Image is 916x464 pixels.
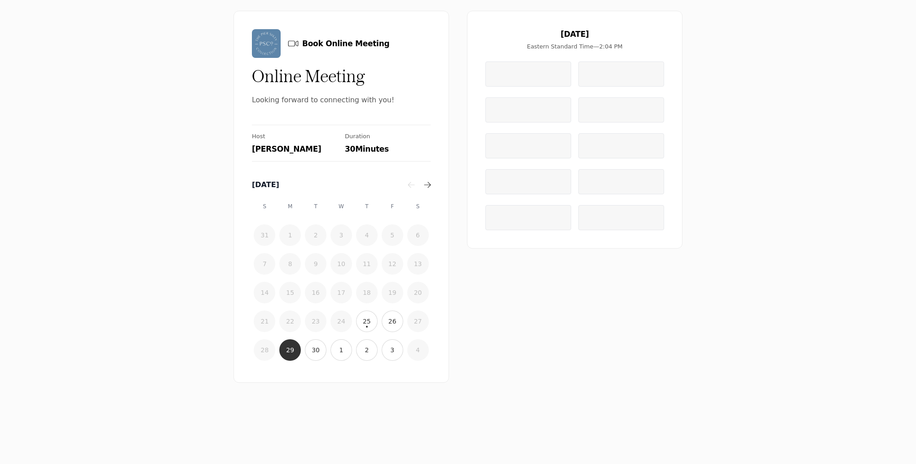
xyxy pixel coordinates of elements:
[407,224,429,246] button: 6
[252,65,431,87] div: Online Meeting
[314,231,318,240] time: 2
[416,346,420,355] time: 4
[254,282,275,303] button: 14
[356,253,378,275] button: 11
[252,144,338,154] div: [PERSON_NAME]
[254,339,275,361] button: 28
[312,346,320,355] time: 30
[305,224,326,246] button: 2
[388,288,396,297] time: 19
[305,282,326,303] button: 16
[356,282,378,303] button: 18
[261,346,269,355] time: 28
[330,253,352,275] button: 10
[254,224,275,246] button: 31
[279,253,301,275] button: 8
[365,346,369,355] time: 2
[263,259,267,268] time: 7
[345,144,431,154] div: 30 Minutes
[337,317,345,326] time: 24
[279,282,301,303] button: 15
[339,231,343,240] time: 3
[356,311,378,332] button: 25
[337,259,345,268] time: 10
[382,253,403,275] button: 12
[407,339,429,361] button: 4
[339,346,343,355] time: 1
[407,196,429,217] div: S
[560,29,589,39] span: [DATE]
[330,339,352,361] button: 1
[288,231,292,240] time: 1
[356,196,378,217] div: T
[286,317,294,326] time: 22
[414,259,422,268] time: 13
[288,259,292,268] time: 8
[382,224,403,246] button: 5
[416,231,420,240] time: 6
[314,259,318,268] time: 9
[330,311,352,332] button: 24
[390,231,394,240] time: 5
[382,196,403,217] div: F
[407,311,429,332] button: 27
[252,94,431,107] span: Looking forward to connecting with you!
[252,132,338,140] div: Host
[305,253,326,275] button: 9
[365,231,369,240] time: 4
[252,179,405,190] div: [DATE]
[302,39,389,48] span: Book Online Meeting
[330,282,352,303] button: 17
[382,282,403,303] button: 19
[279,196,301,217] div: M
[312,288,320,297] time: 16
[254,311,275,332] button: 21
[261,317,269,326] time: 21
[261,231,269,240] time: 31
[527,43,622,51] span: Eastern Standard Time — 2:04 PM
[337,288,345,297] time: 17
[261,288,269,297] time: 14
[407,253,429,275] button: 13
[312,317,320,326] time: 23
[252,29,281,58] img: Vendor Avatar
[382,339,403,361] button: 3
[390,346,394,355] time: 3
[414,317,422,326] time: 27
[254,196,275,217] div: S
[345,132,431,140] div: Duration
[305,196,326,217] div: T
[305,339,326,361] button: 30
[388,259,396,268] time: 12
[363,288,371,297] time: 18
[363,317,371,326] time: 25
[356,339,378,361] button: 2
[279,339,301,361] button: 29
[279,311,301,332] button: 22
[388,317,396,326] time: 26
[286,346,294,355] time: 29
[286,288,294,297] time: 15
[330,196,352,217] div: W
[407,282,429,303] button: 20
[279,224,301,246] button: 1
[330,224,352,246] button: 3
[363,259,371,268] time: 11
[305,311,326,332] button: 23
[382,311,403,332] button: 26
[356,224,378,246] button: 4
[414,288,422,297] time: 20
[254,253,275,275] button: 7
